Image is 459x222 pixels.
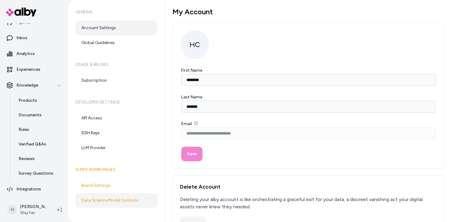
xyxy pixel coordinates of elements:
[75,56,158,73] h6: Usage & Billing
[4,200,52,220] button: H[PERSON_NAME]Wayfair
[181,68,202,73] label: First Name
[20,210,47,216] span: Wayfair
[19,170,53,176] p: Survey Questions
[75,193,158,208] a: Data Science Model Controls
[181,121,198,126] label: Email
[75,73,158,88] a: Subscription
[2,46,66,61] a: Analytics
[12,108,66,122] a: Documents
[12,152,66,166] a: Reviews
[75,178,158,193] a: Brand Settings
[194,121,198,125] button: Email
[2,78,66,93] button: Knowledge
[75,36,158,50] a: Global Guidelines
[16,51,35,57] p: Analytics
[75,111,158,125] a: API Access
[19,112,42,118] p: Documents
[180,30,209,59] span: HC
[12,166,66,181] a: Survey Questions
[16,35,27,41] p: Inbox
[19,156,35,162] p: Reviews
[16,186,41,192] p: Integrations
[16,67,40,73] p: Experiences
[16,82,38,88] p: Knowledge
[75,141,158,155] a: LLM Provider
[6,8,36,16] img: alby Logo
[19,97,37,104] p: Products
[75,161,158,178] h6: Super Admin Pages
[12,122,66,137] a: Rules
[12,137,66,152] a: Verified Q&As
[75,94,158,111] h6: Developer Settings
[172,7,444,16] h1: My Account
[75,21,158,35] a: Account Settings
[2,62,66,77] a: Experiences
[12,93,66,108] a: Products
[2,182,66,196] a: Integrations
[180,196,437,210] div: Deleting your alby account is like orchestrating a graceful exit for your data, a discreet vanish...
[181,94,202,100] label: Last Name
[75,4,158,21] h6: General
[75,126,158,140] a: SSH Keys
[20,204,47,210] p: [PERSON_NAME]
[2,31,66,45] a: Inbox
[180,183,437,191] h2: Delete Account
[19,141,46,147] p: Verified Q&As
[7,205,17,215] span: H
[19,127,29,133] p: Rules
